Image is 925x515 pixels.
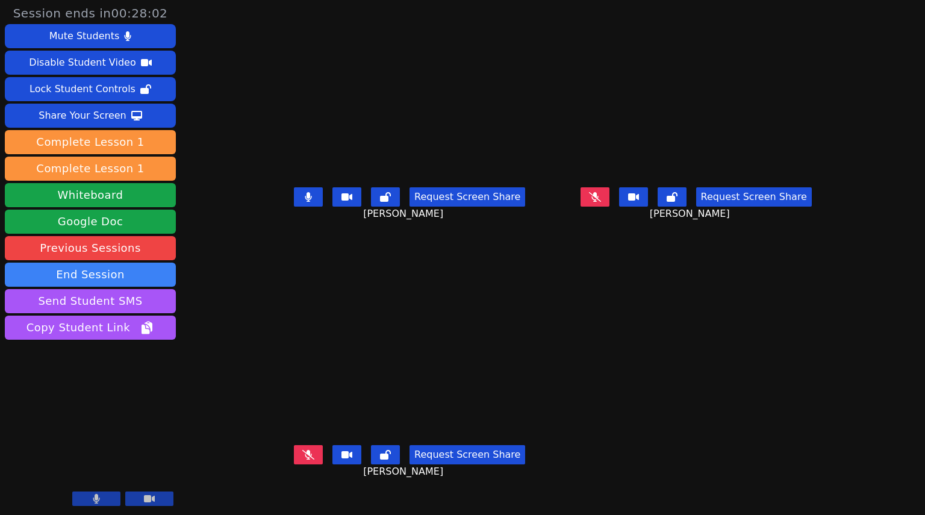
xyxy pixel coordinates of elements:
a: Previous Sessions [5,236,176,260]
button: Mute Students [5,24,176,48]
button: Lock Student Controls [5,77,176,101]
button: Complete Lesson 1 [5,157,176,181]
div: Mute Students [49,27,119,46]
button: Send Student SMS [5,289,176,313]
span: [PERSON_NAME] [650,207,733,221]
button: Whiteboard [5,183,176,207]
div: Share Your Screen [39,106,126,125]
button: Copy Student Link [5,316,176,340]
button: Request Screen Share [410,445,525,464]
button: Disable Student Video [5,51,176,75]
button: Share Your Screen [5,104,176,128]
button: End Session [5,263,176,287]
a: Google Doc [5,210,176,234]
div: Disable Student Video [29,53,135,72]
span: [PERSON_NAME] [363,207,446,221]
span: [PERSON_NAME] [363,464,446,479]
button: Complete Lesson 1 [5,130,176,154]
button: Request Screen Share [410,187,525,207]
button: Request Screen Share [696,187,812,207]
span: Session ends in [13,5,168,22]
div: Lock Student Controls [30,80,135,99]
time: 00:28:02 [111,6,168,20]
span: Copy Student Link [26,319,154,336]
